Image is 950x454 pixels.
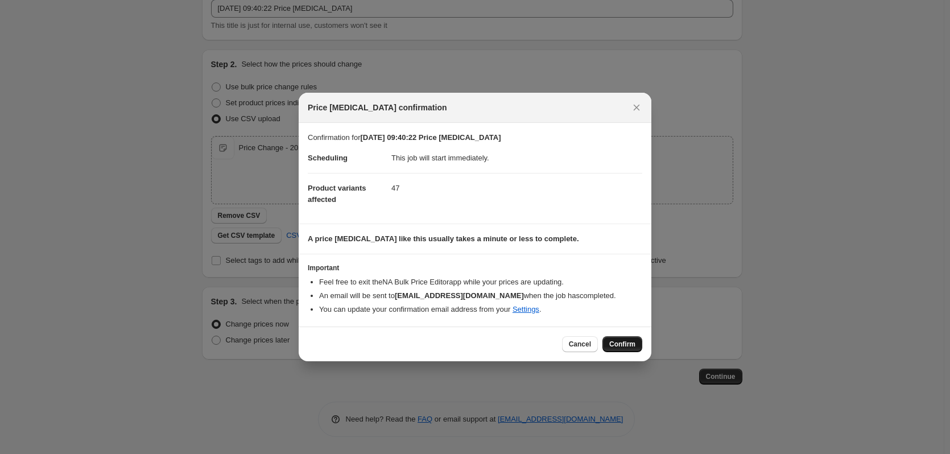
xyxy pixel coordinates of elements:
[629,100,645,115] button: Close
[513,305,539,313] a: Settings
[308,154,348,162] span: Scheduling
[308,102,447,113] span: Price [MEDICAL_DATA] confirmation
[308,263,642,273] h3: Important
[391,173,642,203] dd: 47
[609,340,635,349] span: Confirm
[319,276,642,288] li: Feel free to exit the NA Bulk Price Editor app while your prices are updating.
[308,234,579,243] b: A price [MEDICAL_DATA] like this usually takes a minute or less to complete.
[319,290,642,302] li: An email will be sent to when the job has completed .
[391,143,642,173] dd: This job will start immediately.
[395,291,524,300] b: [EMAIL_ADDRESS][DOMAIN_NAME]
[319,304,642,315] li: You can update your confirmation email address from your .
[569,340,591,349] span: Cancel
[562,336,598,352] button: Cancel
[308,184,366,204] span: Product variants affected
[308,132,642,143] p: Confirmation for
[360,133,501,142] b: [DATE] 09:40:22 Price [MEDICAL_DATA]
[602,336,642,352] button: Confirm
